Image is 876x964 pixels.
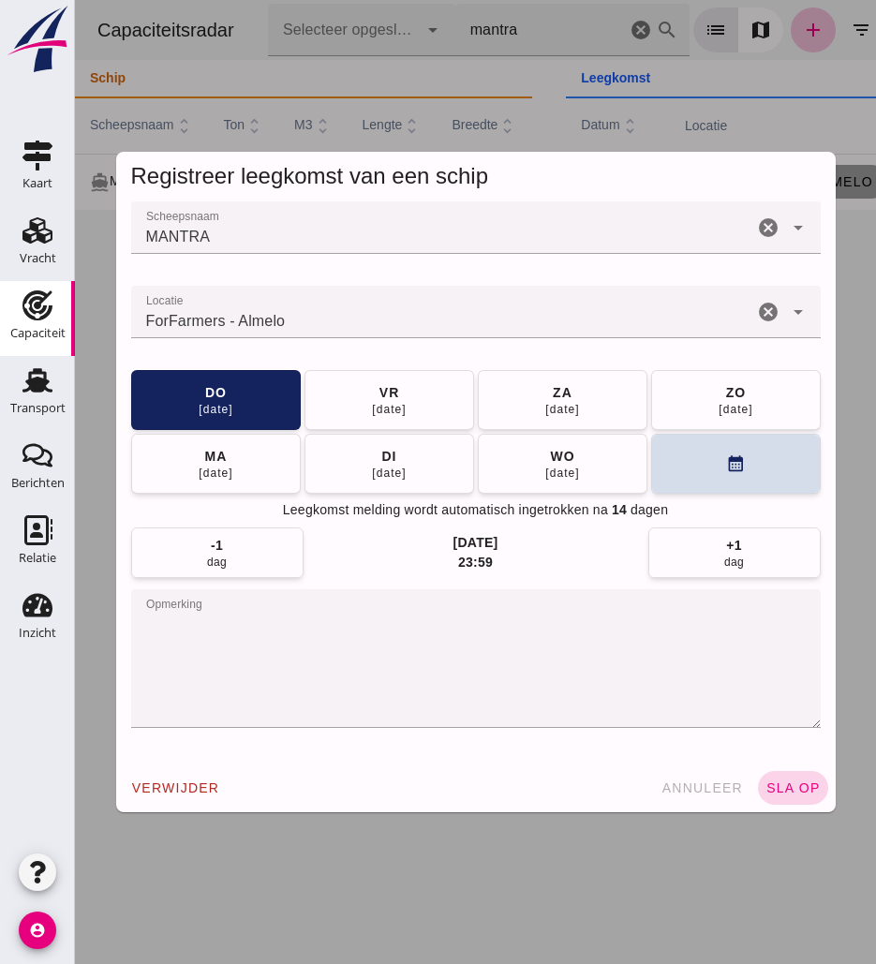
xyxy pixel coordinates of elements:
[56,780,145,795] span: verwijder
[10,402,66,414] div: Transport
[296,466,332,481] div: [DATE]
[586,780,668,795] span: annuleer
[56,163,414,188] span: Registreer leegkomst van een schip
[712,301,735,323] i: Open
[682,301,705,323] i: Wis Locatie
[208,501,533,520] span: Leegkomst melding wordt automatisch ingetrokken na
[56,370,226,430] button: do[DATE]
[576,370,746,430] button: zo[DATE]
[129,383,152,402] div: do
[132,555,152,570] div: dag
[230,370,399,430] button: vr[DATE]
[136,536,148,555] div: -1
[690,780,746,795] span: sla op
[477,383,497,402] div: za
[20,252,56,264] div: Vracht
[474,447,499,466] div: wo
[649,555,669,570] div: dag
[123,466,158,481] div: [DATE]
[19,912,56,949] i: account_circle
[129,447,153,466] div: ma
[305,447,321,466] div: di
[19,552,56,564] div: Relatie
[682,216,705,239] i: Wis Scheepsnaam
[651,536,666,555] div: +1
[10,327,66,339] div: Capaciteit
[469,466,505,481] div: [DATE]
[556,501,593,520] span: dagen
[123,402,158,417] div: [DATE]
[683,771,753,805] button: sla op
[49,771,153,805] button: verwijder
[22,177,52,189] div: Kaart
[651,454,671,474] i: calendar_month
[56,434,226,494] button: ma[DATE]
[304,383,325,402] div: vr
[712,216,735,239] i: Open
[19,627,56,639] div: Inzicht
[379,534,423,553] div: [DATE]
[403,434,572,494] button: wo[DATE]
[578,771,676,805] button: annuleer
[403,370,572,430] button: za[DATE]
[4,5,71,74] img: logo-small.a267ee39.svg
[643,402,678,417] div: [DATE]
[650,383,672,402] div: zo
[230,434,399,494] button: di[DATE]
[296,402,332,417] div: [DATE]
[383,553,418,571] div: 23:59
[469,402,505,417] div: [DATE]
[11,477,65,489] div: Berichten
[537,501,552,520] span: 14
